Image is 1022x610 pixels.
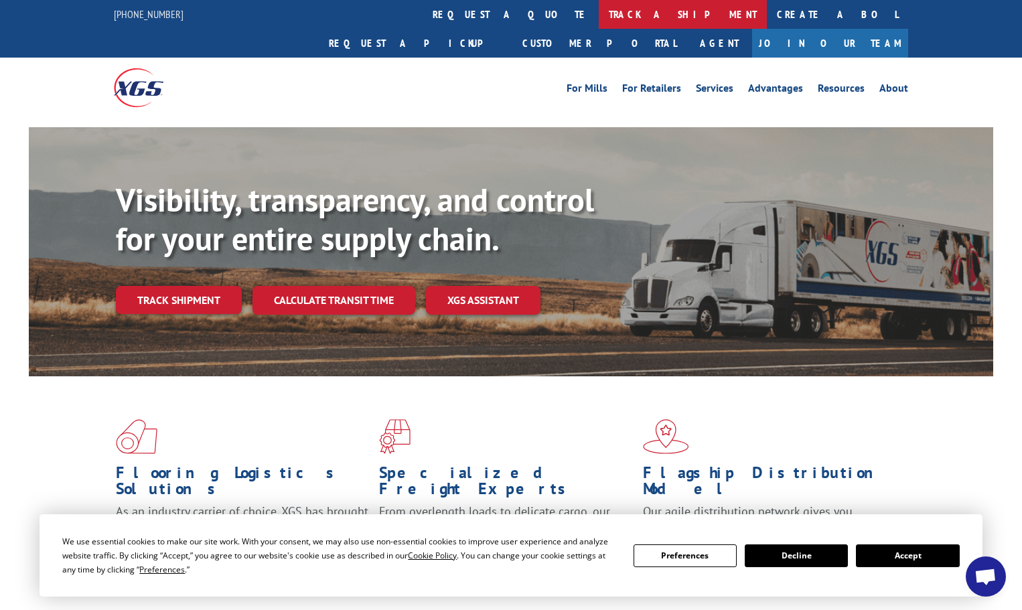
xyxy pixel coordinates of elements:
h1: Specialized Freight Experts [379,465,632,504]
img: xgs-icon-total-supply-chain-intelligence-red [116,419,157,454]
a: XGS ASSISTANT [426,286,540,315]
a: Track shipment [116,286,242,314]
button: Preferences [634,544,737,567]
h1: Flagship Distribution Model [643,465,896,504]
a: Calculate transit time [252,286,415,315]
p: From overlength loads to delicate cargo, our experienced staff knows the best way to move your fr... [379,504,632,563]
a: For Mills [567,83,607,98]
h1: Flooring Logistics Solutions [116,465,369,504]
a: Resources [818,83,865,98]
div: Open chat [966,556,1006,597]
a: About [879,83,908,98]
img: xgs-icon-focused-on-flooring-red [379,419,411,454]
a: Customer Portal [512,29,686,58]
div: Cookie Consent Prompt [40,514,982,597]
span: Preferences [139,564,185,575]
a: Request a pickup [319,29,512,58]
a: Advantages [748,83,803,98]
button: Decline [745,544,848,567]
span: Cookie Policy [408,550,457,561]
img: xgs-icon-flagship-distribution-model-red [643,419,689,454]
a: Agent [686,29,752,58]
a: Services [696,83,733,98]
a: Join Our Team [752,29,908,58]
div: We use essential cookies to make our site work. With your consent, we may also use non-essential ... [62,534,617,577]
a: For Retailers [622,83,681,98]
button: Accept [856,544,959,567]
span: Our agile distribution network gives you nationwide inventory management on demand. [643,504,889,535]
a: [PHONE_NUMBER] [114,7,184,21]
b: Visibility, transparency, and control for your entire supply chain. [116,179,594,259]
span: As an industry carrier of choice, XGS has brought innovation and dedication to flooring logistics... [116,504,368,551]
